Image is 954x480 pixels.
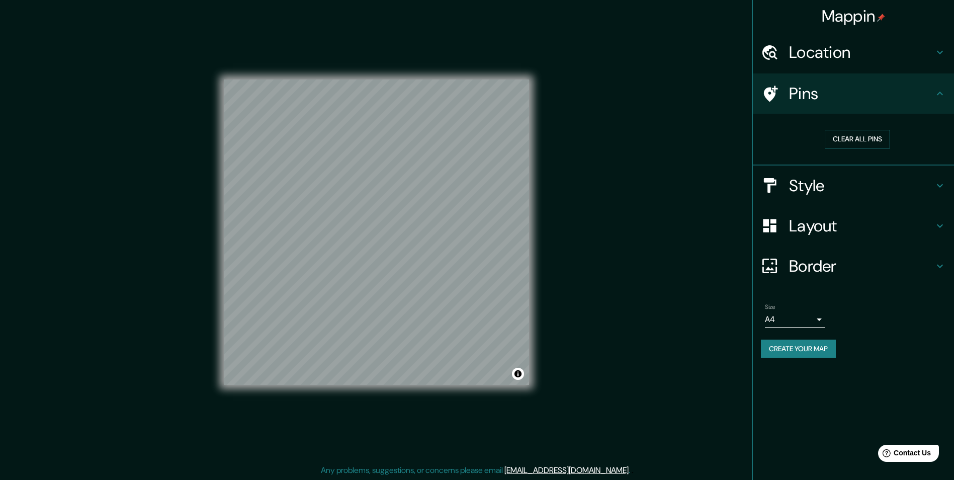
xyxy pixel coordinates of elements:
img: pin-icon.png [877,14,885,22]
div: Style [753,166,954,206]
h4: Style [789,176,934,196]
h4: Border [789,256,934,276]
a: [EMAIL_ADDRESS][DOMAIN_NAME] [504,465,629,475]
canvas: Map [224,79,529,385]
h4: Mappin [822,6,886,26]
button: Create your map [761,340,836,358]
div: Border [753,246,954,286]
div: Pins [753,73,954,114]
h4: Layout [789,216,934,236]
p: Any problems, suggestions, or concerns please email . [321,464,630,476]
button: Clear all pins [825,130,890,148]
div: . [630,464,632,476]
div: . [632,464,634,476]
h4: Location [789,42,934,62]
iframe: Help widget launcher [864,441,943,469]
div: Location [753,32,954,72]
label: Size [765,302,775,311]
div: Layout [753,206,954,246]
button: Toggle attribution [512,368,524,380]
div: A4 [765,311,825,328]
h4: Pins [789,84,934,104]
